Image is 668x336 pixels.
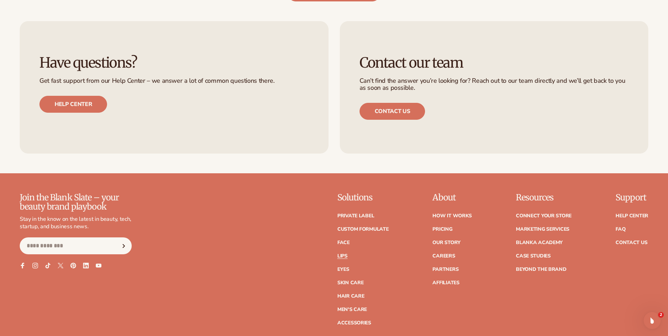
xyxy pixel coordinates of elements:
a: Accessories [337,321,371,325]
a: Face [337,240,350,245]
a: How It Works [432,213,472,218]
a: Hair Care [337,294,364,299]
iframe: Intercom live chat [644,312,661,329]
a: Lips [337,254,348,259]
a: Case Studies [516,254,551,259]
p: Solutions [337,193,389,202]
p: Support [616,193,648,202]
a: Help Center [616,213,648,218]
a: Partners [432,267,458,272]
p: Resources [516,193,572,202]
p: Join the Blank Slate – your beauty brand playbook [20,193,132,212]
a: Marketing services [516,227,569,232]
a: Eyes [337,267,349,272]
a: Contact Us [616,240,647,245]
a: Contact us [360,103,425,120]
h3: Contact our team [360,55,629,70]
button: Subscribe [116,237,131,254]
a: Our Story [432,240,460,245]
a: Careers [432,254,455,259]
a: Private label [337,213,374,218]
a: Affiliates [432,280,459,285]
p: About [432,193,472,202]
a: Help center [39,96,107,113]
a: Connect your store [516,213,572,218]
span: 2 [658,312,664,318]
p: Can’t find the answer you’re looking for? Reach out to our team directly and we’ll get back to yo... [360,77,629,92]
h3: Have questions? [39,55,309,70]
a: Skin Care [337,280,363,285]
a: FAQ [616,227,625,232]
p: Get fast support from our Help Center – we answer a lot of common questions there. [39,77,309,85]
a: Men's Care [337,307,367,312]
a: Pricing [432,227,452,232]
a: Beyond the brand [516,267,567,272]
a: Custom formulate [337,227,389,232]
p: Stay in the know on the latest in beauty, tech, startup, and business news. [20,216,132,230]
a: Blanka Academy [516,240,563,245]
